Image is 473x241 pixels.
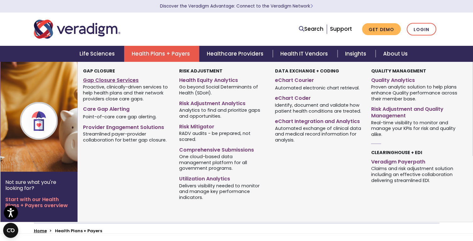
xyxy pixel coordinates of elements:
[0,62,102,172] img: Health Plan Payers
[179,121,266,130] a: Risk Mitigator
[275,116,362,125] a: eChart Integration and Analytics
[179,130,266,142] span: RADV audits - be prepared, not scared.
[179,173,266,182] a: Utilization Analytics
[83,104,170,113] a: Care Gap Alerting
[34,19,120,40] img: Veradigm logo
[371,104,458,119] a: Risk Adjustment and Quality Management
[34,228,47,234] a: Home
[83,122,170,131] a: Provider Engagement Solutions
[407,23,436,36] a: Login
[179,153,266,171] span: One cloud-based data management platform for all government programs.
[3,223,18,238] button: Open CMP widget
[5,196,73,215] a: Start with our Health Plans + Payers overview
[179,84,266,96] span: Go beyond Social Determinants of Health (SDoH).
[338,46,376,62] a: Insights
[179,107,266,119] span: Analytics to find and prioritize gaps and opportunities.
[299,25,323,33] a: Search
[72,46,124,62] a: Life Sciences
[83,114,157,120] span: Point-of-care care gap alerting.
[310,3,313,9] span: Learn More
[179,75,266,84] a: Health Equity Analytics
[371,68,426,74] strong: Quality Management
[362,23,401,35] a: Get Demo
[353,196,465,233] iframe: Drift Chat Widget
[275,84,360,91] span: Automated electronic chart retrieval.
[371,156,458,165] a: Veradigm Payerpath
[124,46,199,62] a: Health Plans + Payers
[199,46,273,62] a: Healthcare Providers
[376,46,415,62] a: About Us
[275,68,339,74] strong: Data Exchange + Coding
[275,75,362,84] a: eChart Courier
[371,149,422,156] strong: Clearinghouse + EDI
[330,25,352,33] a: Support
[179,68,223,74] strong: Risk Adjustment
[275,93,362,102] a: eChart Coder
[275,102,362,114] span: Identify, document and validate how patient health conditions are treated.
[83,75,170,84] a: Gap Closure Services
[83,68,115,74] strong: Gap Closure
[371,119,458,137] span: Real-time visibility to monitor and manage your KPIs for risk and quality alike.
[371,84,458,102] span: Proven analytic solution to help plans enhance Quality performance across their member base.
[5,179,73,191] p: Not sure what you're looking for?
[179,144,266,153] a: Comprehensive Submissions
[275,125,362,143] span: Automated exchange of clinical data and medical record information for analysis.
[179,98,266,107] a: Risk Adjustment Analytics
[160,3,313,9] a: Discover the Veradigm Advantage: Connect to the Veradigm NetworkLearn More
[371,165,458,184] span: Claims and risk adjustment solution including an effective collaboration delivering streamlined EDI.
[83,131,170,143] span: Streamlined payer-provider collaboration for better gap closure.
[371,75,458,84] a: Quality Analytics
[83,84,170,102] span: Proactive, clinically-driven services to help health plans and their network providers close care...
[179,182,266,201] span: Delivers visibility needed to monitor and manage key performance indicators.
[273,46,337,62] a: Health IT Vendors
